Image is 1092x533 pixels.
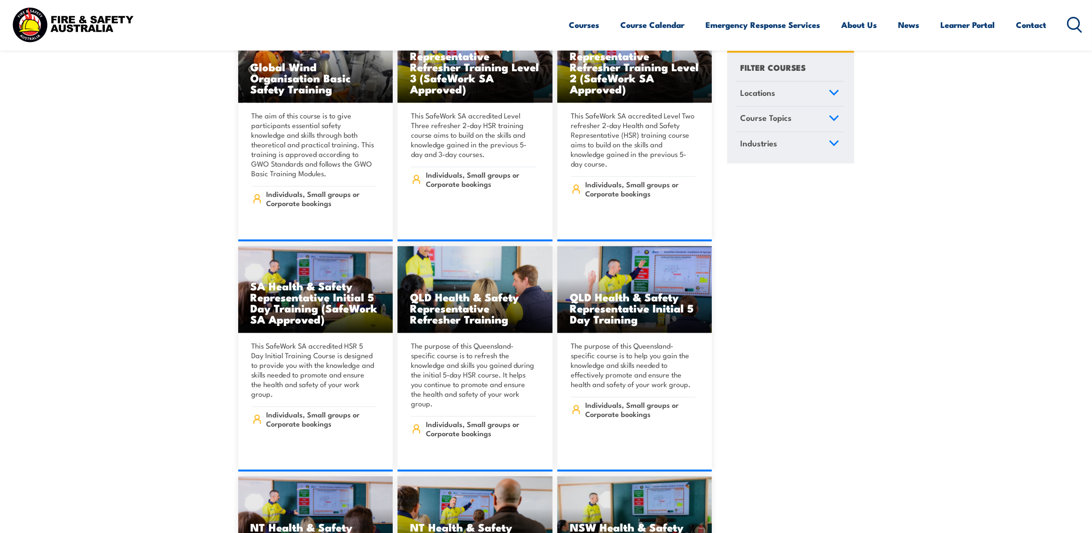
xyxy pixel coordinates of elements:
[741,61,806,74] h4: FILTER COURSES
[571,341,696,389] p: The purpose of this Queensland-specific course is to help you gain the knowledge and skills neede...
[570,291,700,325] h3: QLD Health & Safety Representative Initial 5 Day Training
[398,246,552,333] img: QLD Health & Safety Representative Refresher TRAINING
[398,16,552,103] a: SA Health & Safety Representative Refresher Training Level 3 (SafeWork SA Approved)
[398,16,552,103] img: SA Health & Safety Representative Initial 5 Day Training (SafeWork SA Approved)
[569,12,600,38] a: Courses
[741,86,776,99] span: Locations
[411,341,536,408] p: The purpose of this Queensland-specific course is to refresh the knowledge and skills you gained ...
[557,246,712,333] img: QLD Health & Safety Representative Initial 5 Day Training
[238,246,393,333] img: SA Health & Safety Representative Initial 5 Day Training (SafeWork SA Approved)
[736,132,844,157] a: Industries
[251,61,381,94] h3: Global Wind Organisation Basic Safety Training
[238,16,393,103] img: Global Wind Organisation Basic Safety Training
[266,410,376,428] span: Individuals, Small groups or Corporate bookings
[706,12,821,38] a: Emergency Response Services
[266,189,376,208] span: Individuals, Small groups or Corporate bookings
[410,39,540,94] h3: SA Health & Safety Representative Refresher Training Level 3 (SafeWork SA Approved)
[426,419,536,438] span: Individuals, Small groups or Corporate bookings
[585,400,695,418] span: Individuals, Small groups or Corporate bookings
[557,16,712,103] a: SA Health & Safety Representative Refresher Training Level 2 (SafeWork SA Approved)
[941,12,995,38] a: Learner Portal
[570,39,700,94] h3: SA Health & Safety Representative Refresher Training Level 2 (SafeWork SA Approved)
[410,291,540,325] h3: QLD Health & Safety Representative Refresher Training
[585,180,695,198] span: Individuals, Small groups or Corporate bookings
[251,280,381,325] h3: SA Health & Safety Representative Initial 5 Day Training (SafeWork SA Approved)
[1016,12,1047,38] a: Contact
[741,137,778,150] span: Industries
[557,16,712,103] img: SA Health & Safety Representative Initial 5 Day Training (SafeWork SA Approved)
[252,111,377,178] p: The aim of this course is to give participants essential safety knowledge and skills through both...
[736,81,844,106] a: Locations
[398,246,552,333] a: QLD Health & Safety Representative Refresher Training
[571,111,696,169] p: This SafeWork SA accredited Level Two refresher 2-day Health and Safety Representative (HSR) trai...
[736,107,844,132] a: Course Topics
[621,12,685,38] a: Course Calendar
[842,12,877,38] a: About Us
[252,341,377,399] p: This SafeWork SA accredited HSR 5 Day Initial Training Course is designed to provide you with the...
[741,112,792,125] span: Course Topics
[411,111,536,159] p: This SafeWork SA accredited Level Three refresher 2-day HSR training course aims to build on the ...
[426,170,536,188] span: Individuals, Small groups or Corporate bookings
[899,12,920,38] a: News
